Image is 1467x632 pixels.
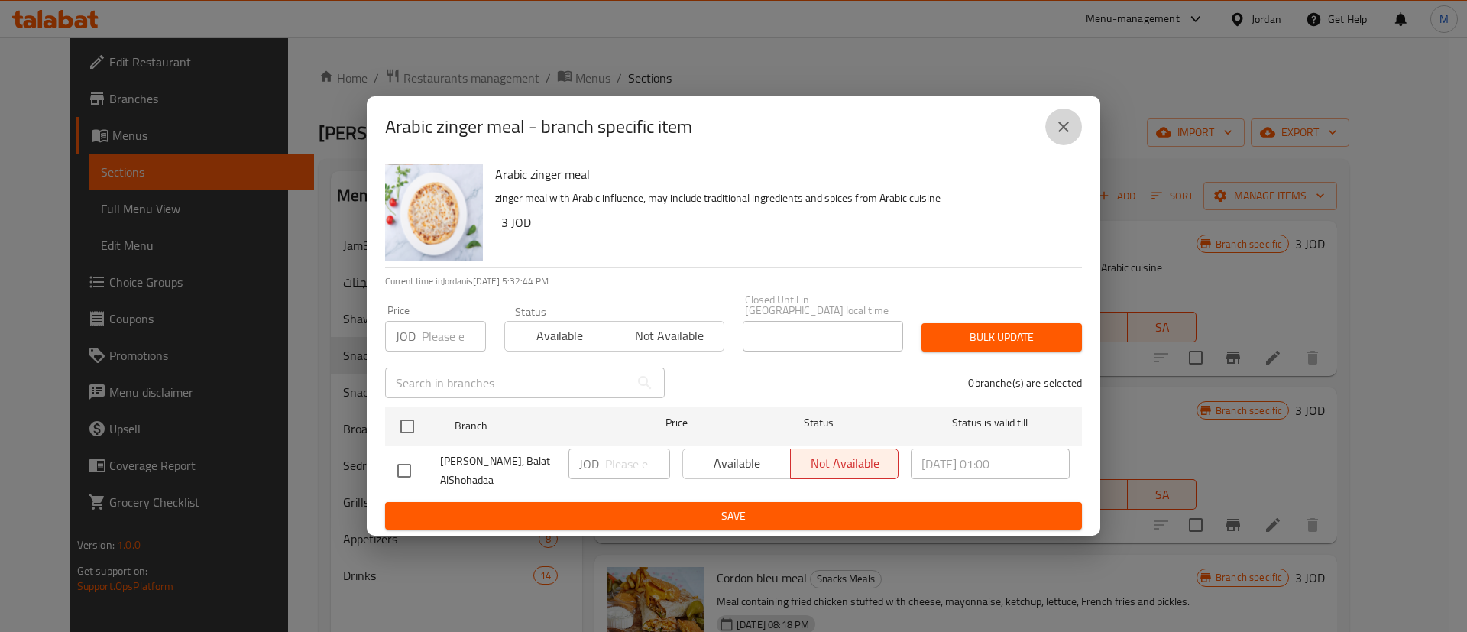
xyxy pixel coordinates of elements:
p: zinger meal with Arabic influence, may include traditional ingredients and spices from Arabic cui... [495,189,1070,208]
input: Search in branches [385,368,630,398]
button: Not available [614,321,724,352]
span: Status [740,413,899,433]
span: Not available [620,325,717,347]
h6: 3 JOD [501,212,1070,233]
input: Please enter price [422,321,486,352]
button: Available [504,321,614,352]
span: [PERSON_NAME], Balat AlShohadaa [440,452,556,490]
h6: Arabic zinger meal [495,164,1070,185]
p: JOD [396,327,416,345]
h2: Arabic zinger meal - branch specific item [385,115,692,139]
span: Branch [455,416,614,436]
span: Save [397,507,1070,526]
p: 0 branche(s) are selected [968,375,1082,391]
span: Price [626,413,727,433]
span: Bulk update [934,328,1070,347]
input: Please enter price [605,449,670,479]
button: Bulk update [921,323,1082,352]
span: Status is valid till [911,413,1070,433]
p: JOD [579,455,599,473]
button: Save [385,502,1082,530]
button: close [1045,109,1082,145]
span: Available [511,325,608,347]
p: Current time in Jordan is [DATE] 5:32:44 PM [385,274,1082,288]
img: Arabic zinger meal [385,164,483,261]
